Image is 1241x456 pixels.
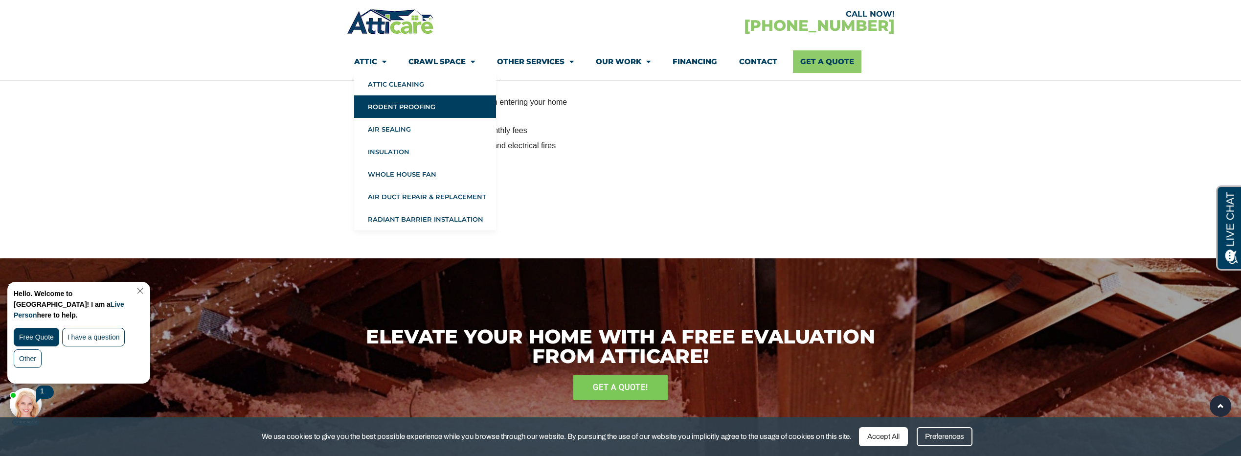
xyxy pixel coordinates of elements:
a: GET A QUOTE! [573,375,668,400]
li: Protect your family’s health Subscription-free solution with zero monthly fees [359,112,890,137]
div: Preferences [917,427,972,446]
iframe: Chat Invitation [5,279,161,427]
li: Pesticide-free [359,170,890,183]
a: Rodent Proofing [354,95,496,118]
a: Our Work [596,50,651,73]
a: Radiant Barrier Installation [354,208,496,230]
h3: Elevate Your Home with a Free Evaluation from Atticare! [352,327,890,366]
li: Prevent rats, mice and squirrels from entering your home [359,96,890,109]
li: Eco-friendly [359,185,890,198]
a: Insulation [354,140,496,163]
a: Get A Quote [793,50,861,73]
nav: Menu [354,50,887,73]
a: Attic Cleaning [354,73,496,95]
a: Crawl Space [408,50,475,73]
a: Air Sealing [354,118,496,140]
div: CALL NOW! [621,10,895,18]
span: GET A QUOTE! [593,380,648,395]
li: Non-toxic [359,155,890,168]
li: Safe for children and pets [359,201,890,213]
div: Accept All [859,427,908,446]
a: Contact [739,50,777,73]
span: We use cookies to give you the best possible experience while you browse through our website. By ... [262,431,852,443]
a: Whole House Fan [354,163,496,185]
span: Opens a chat window [24,8,79,20]
li: One-year warranty [359,216,890,229]
a: Air Duct Repair & Replacement [354,185,496,208]
a: Attic [354,50,386,73]
ul: Attic [354,73,496,230]
li: Protects against structural damage and electrical fires [359,139,890,152]
a: Other Services [497,50,574,73]
a: Financing [673,50,717,73]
